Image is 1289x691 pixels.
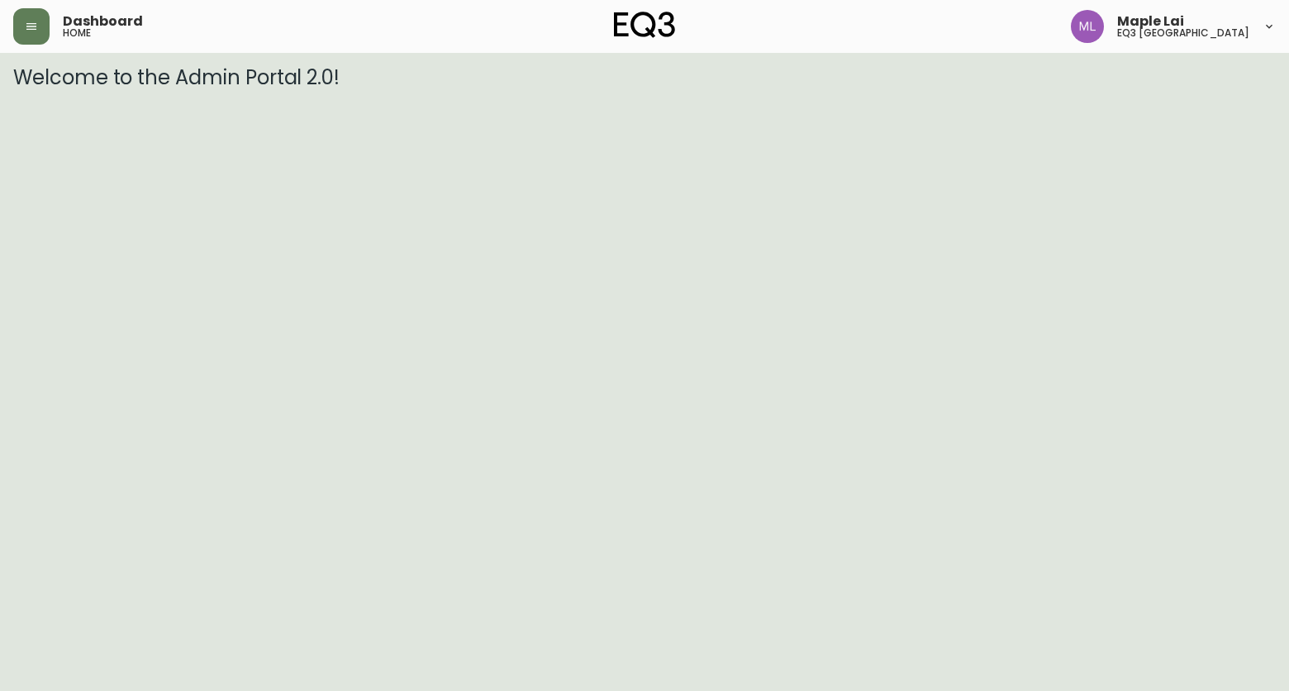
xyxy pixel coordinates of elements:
h5: home [63,28,91,38]
h3: Welcome to the Admin Portal 2.0! [13,66,1276,89]
span: Dashboard [63,15,143,28]
img: 61e28cffcf8cc9f4e300d877dd684943 [1071,10,1104,43]
span: Maple Lai [1117,15,1184,28]
h5: eq3 [GEOGRAPHIC_DATA] [1117,28,1249,38]
img: logo [614,12,675,38]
